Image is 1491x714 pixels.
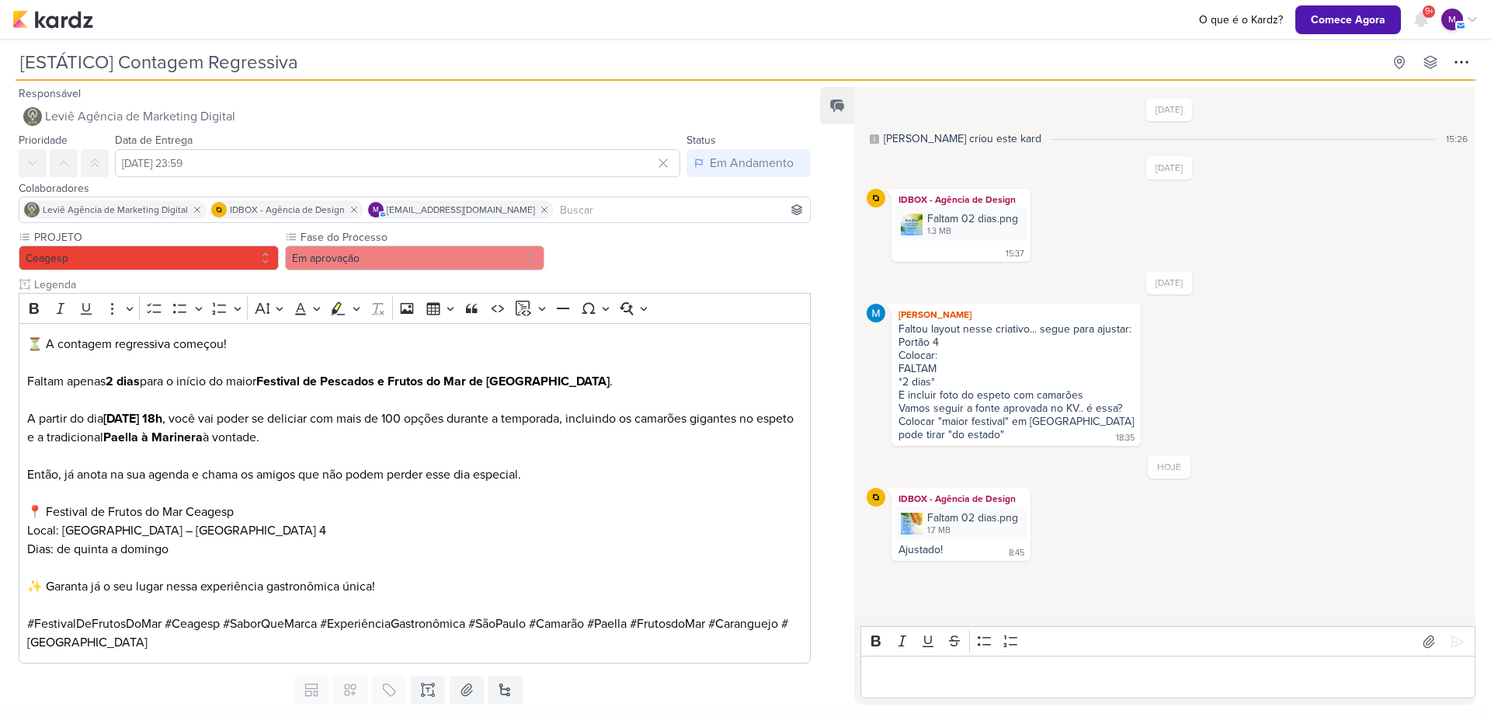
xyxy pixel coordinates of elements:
[115,149,680,177] input: Select a date
[31,277,811,293] input: Texto sem título
[898,402,1134,415] div: Vamos seguir a fonte aprovada no KV.. é essa?
[19,180,811,197] div: Colaboradores
[103,411,162,427] strong: [DATE] 18h
[1116,432,1135,444] div: 18:35
[867,189,885,207] img: IDBOX - Agência de Design
[16,48,1382,76] input: Kard Sem Título
[1448,12,1456,26] p: m
[106,374,140,389] strong: 2 dias
[860,626,1475,657] div: Editor toolbar
[19,103,811,131] button: Leviê Agência de Marketing Digital
[256,374,610,389] strong: Festival de Pescados e Frutos do Mar de [GEOGRAPHIC_DATA]
[1425,5,1434,18] span: 9+
[27,577,803,596] p: ✨ Garanta já o seu lugar nessa experiência gastronômica única!
[27,354,803,391] p: Faltam apenas para o início do maior .
[898,322,1134,336] div: Faltou layout nesse criativo... segue para ajustar:
[103,430,203,445] strong: Paella à Marinera
[299,229,545,246] label: Fase do Processo
[1446,132,1468,146] div: 15:26
[901,214,923,235] img: 5MWSkvWv8SwkLVXPycSQteefh9gZe58oB9HR1MtE.png
[1441,9,1463,30] div: mlegnaioli@gmail.com
[24,202,40,218] img: Leviê Agência de Marketing Digital
[898,336,1134,349] div: Portão 4
[19,134,68,147] label: Prioridade
[19,293,811,323] div: Editor toolbar
[45,107,235,126] span: Leviê Agência de Marketing Digital
[686,134,716,147] label: Status
[1193,12,1289,28] a: O que é o Kardz?
[927,510,1018,526] div: Faltam 02 dias.png
[898,543,943,556] div: Ajustado!
[285,246,545,270] button: Em aprovação
[33,229,279,246] label: PROJETO
[898,428,1004,441] div: pode tirar "do estado"
[368,202,384,218] div: mlegnaioli@gmail.com
[27,503,803,559] p: 📍 Festival de Frutos do Mar Ceagesp Local: [GEOGRAPHIC_DATA] – [GEOGRAPHIC_DATA] 4 Dias: de quint...
[19,323,811,664] div: Editor editing area: main
[27,465,803,484] p: Então, já anota na sua agenda e chama os amigos que não podem perder esse dia especial.
[927,225,1018,238] div: 1.3 MB
[23,107,42,126] img: Leviê Agência de Marketing Digital
[867,304,885,322] img: MARIANA MIRANDA
[884,131,1041,147] div: [PERSON_NAME] criou este kard
[27,409,803,447] p: A partir do dia , você vai poder se deliciar com mais de 100 opções durante a temporada, incluind...
[901,513,923,535] img: cpaqFEtAj5FdFm6FT1HdZ9iBjT4hyo5Lr11gT4Sr.png
[898,415,1134,428] div: Colocar "maior festival" em [GEOGRAPHIC_DATA]
[867,488,885,507] img: IDBOX - Agência de Design
[19,246,279,270] button: Ceagesp
[115,134,193,147] label: Data de Entrega
[927,524,1018,537] div: 1.7 MB
[860,656,1475,698] div: Editor editing area: main
[710,154,794,172] div: Em Andamento
[1295,5,1401,34] button: Comece Agora
[387,203,535,217] span: [EMAIL_ADDRESS][DOMAIN_NAME]
[230,203,345,217] span: IDBOX - Agência de Design
[27,335,803,354] p: ⏳ A contagem regressiva começou!
[895,507,1027,540] div: Faltam 02 dias.png
[895,192,1027,207] div: IDBOX - Agência de Design
[1009,547,1024,559] div: 8:45
[895,491,1027,507] div: IDBOX - Agência de Design
[895,207,1027,241] div: Faltam 02 dias.png
[12,10,93,29] img: kardz.app
[898,349,1134,362] div: Colocar:
[1006,248,1024,260] div: 15:37
[27,615,803,652] p: #FestivalDeFrutosDoMar #Ceagesp #SaborQueMarca #ExperiênciaGastronômica #SãoPaulo #Camarão #Paell...
[898,362,1134,388] div: FALTAM *2 dias*
[895,307,1138,322] div: [PERSON_NAME]
[927,211,1018,227] div: Faltam 02 dias.png
[211,202,227,218] img: IDBOX - Agência de Design
[686,149,811,177] button: Em Andamento
[373,207,379,214] p: m
[557,200,807,219] input: Buscar
[43,203,188,217] span: Leviê Agência de Marketing Digital
[898,388,1134,402] div: E incluir foto do espeto com camarões
[19,87,81,100] label: Responsável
